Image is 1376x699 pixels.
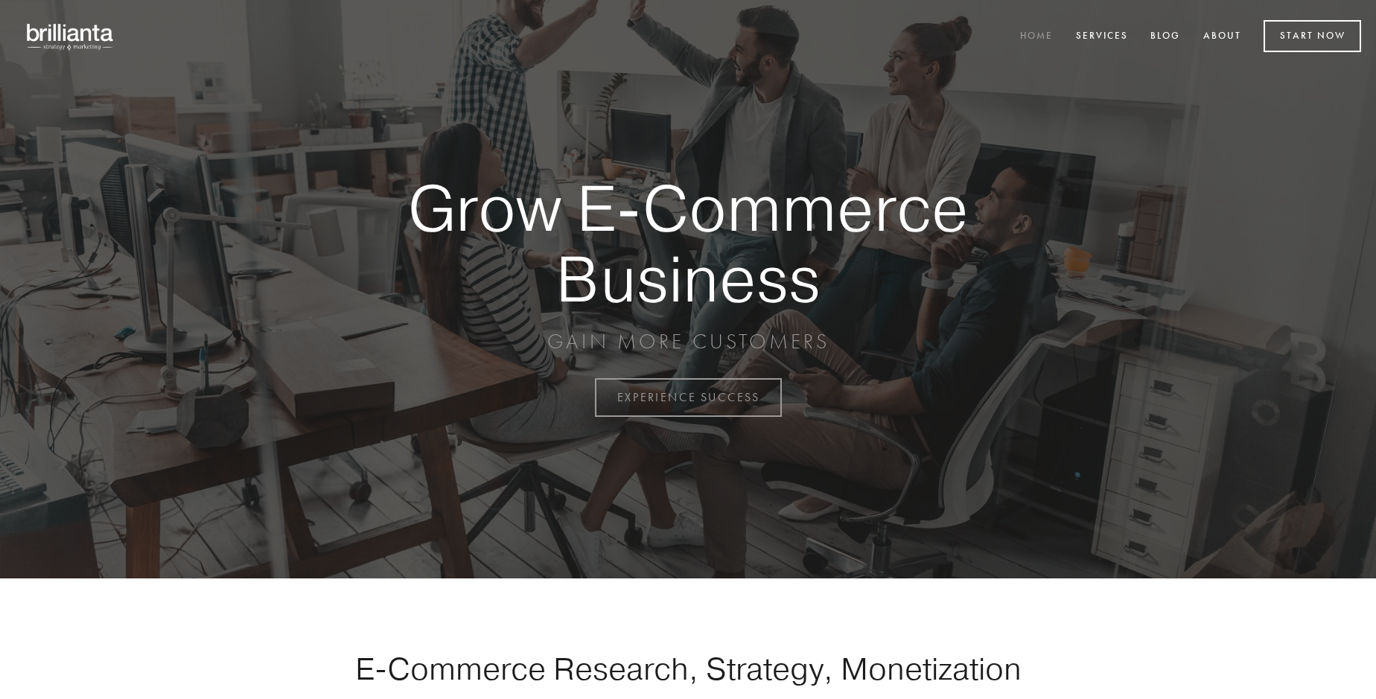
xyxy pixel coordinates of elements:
h1: E-Commerce Research, Strategy, Monetization [308,650,1068,687]
strong: Grow E-Commerce Business [356,173,1020,313]
a: Services [1066,25,1138,49]
img: brillianta - research, strategy, marketing [15,15,127,58]
a: Start Now [1264,20,1361,52]
p: GAIN MORE CUSTOMERS [356,328,1020,355]
a: Blog [1141,25,1190,49]
a: EXPERIENCE SUCCESS [595,378,782,417]
a: About [1194,25,1251,49]
a: Home [1010,25,1063,49]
